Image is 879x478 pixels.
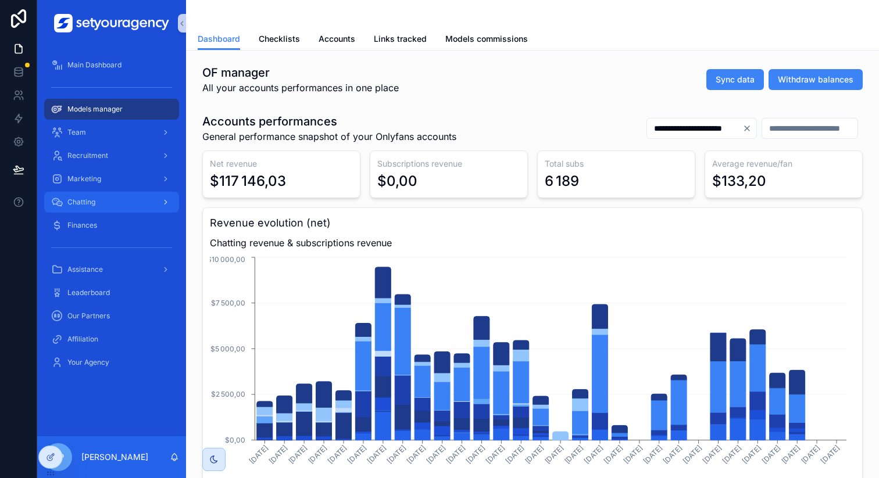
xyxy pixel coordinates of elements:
tspan: $2 500,00 [211,390,245,398]
tspan: [DATE] [445,443,467,465]
tspan: [DATE] [642,443,664,465]
span: Links tracked [374,33,427,45]
a: Affiliation [44,329,179,350]
div: $133,20 [712,172,766,191]
tspan: [DATE] [583,443,605,465]
a: Dashboard [198,28,240,51]
tspan: [DATE] [287,443,309,465]
div: scrollable content [37,46,186,388]
a: Finances [44,215,179,236]
h1: Accounts performances [202,113,456,130]
button: Sync data [706,69,764,90]
span: Main Dashboard [67,60,122,70]
tspan: [DATE] [503,443,526,465]
h3: Total subs [545,158,688,170]
span: Chatting revenue & subscriptions revenue [210,236,855,250]
a: Links tracked [374,28,427,52]
tspan: [DATE] [740,443,762,465]
tspan: [DATE] [720,443,742,465]
a: Your Agency [44,352,179,373]
span: Your Agency [67,358,109,367]
tspan: [DATE] [484,443,506,465]
span: Recruitment [67,151,108,160]
tspan: [DATE] [799,443,821,465]
tspan: [DATE] [247,443,269,465]
button: Clear [742,124,756,133]
span: Dashboard [198,33,240,45]
button: Withdraw balances [769,69,863,90]
tspan: [DATE] [622,443,644,465]
div: $117 146,03 [210,172,286,191]
h1: OF manager [202,64,399,81]
span: Withdraw balances [778,74,853,85]
a: Models manager [44,99,179,120]
a: Checklists [259,28,300,52]
tspan: [DATE] [662,443,684,465]
a: Accounts [319,28,355,52]
tspan: $0,00 [225,436,245,444]
a: Our Partners [44,306,179,326]
span: Marketing [67,174,101,184]
span: Models commissions [445,33,528,45]
p: [PERSON_NAME] [81,451,148,463]
span: Affiliation [67,335,98,344]
div: $0,00 [377,172,417,191]
tspan: [DATE] [385,443,408,465]
tspan: [DATE] [267,443,289,465]
tspan: [DATE] [326,443,348,465]
div: 6 189 [545,172,579,191]
span: All your accounts performances in one place [202,81,399,95]
span: Team [67,128,86,137]
tspan: [DATE] [405,443,427,465]
tspan: [DATE] [602,443,624,465]
span: Leaderboard [67,288,110,297]
tspan: [DATE] [346,443,368,465]
a: Models commissions [445,28,528,52]
span: Finances [67,221,97,230]
a: Leaderboard [44,282,179,303]
tspan: [DATE] [780,443,802,465]
tspan: [DATE] [366,443,388,465]
h3: Average revenue/fan [712,158,855,170]
span: Assistance [67,265,103,274]
span: Our Partners [67,311,110,321]
tspan: [DATE] [681,443,703,465]
tspan: $5 000,00 [210,344,245,353]
div: chart [210,254,855,477]
a: Team [44,122,179,143]
tspan: $10 000,00 [207,255,245,264]
a: Main Dashboard [44,55,179,76]
img: App logo [54,14,169,33]
tspan: $7 500,00 [211,299,245,307]
tspan: [DATE] [563,443,585,465]
span: General performance snapshot of your Onlyfans accounts [202,130,456,143]
tspan: [DATE] [425,443,447,465]
tspan: [DATE] [701,443,723,465]
a: Assistance [44,259,179,280]
a: Marketing [44,168,179,189]
a: Recruitment [44,145,179,166]
span: Checklists [259,33,300,45]
span: Models manager [67,105,123,114]
span: Accounts [319,33,355,45]
tspan: [DATE] [819,443,841,465]
tspan: [DATE] [523,443,545,465]
h3: Net revenue [210,158,353,170]
h3: Revenue evolution (net) [210,215,855,231]
h3: Subscriptions revenue [377,158,520,170]
span: Sync data [716,74,755,85]
a: Chatting [44,192,179,213]
tspan: [DATE] [464,443,486,465]
tspan: [DATE] [543,443,565,465]
tspan: [DATE] [306,443,328,465]
tspan: [DATE] [760,443,782,465]
span: Chatting [67,197,95,207]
